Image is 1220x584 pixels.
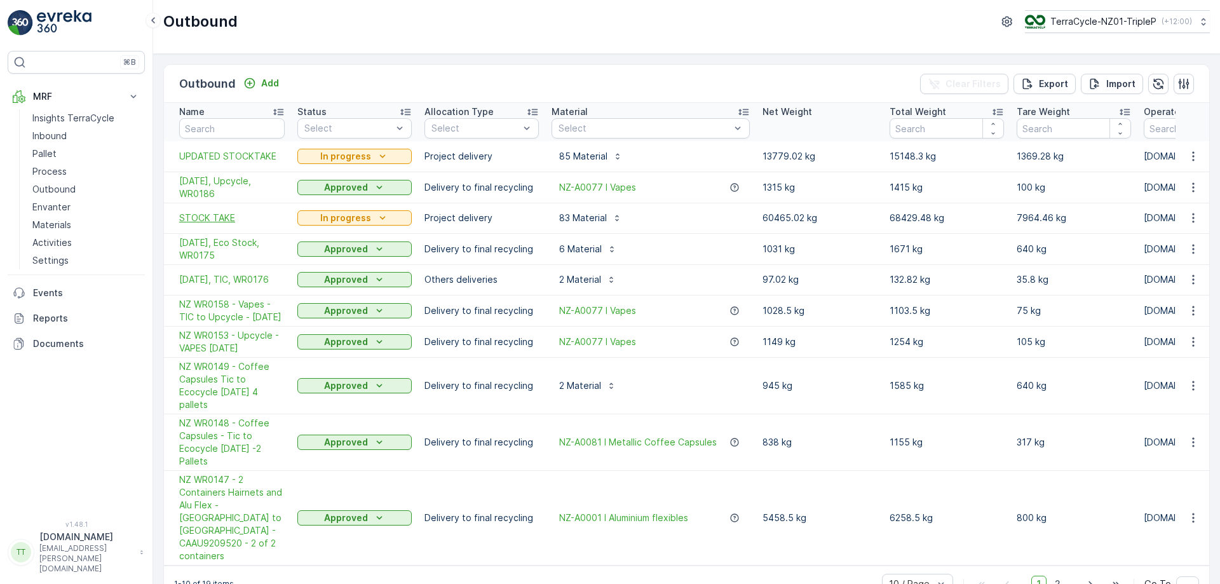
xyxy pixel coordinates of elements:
[32,165,67,178] p: Process
[179,175,285,200] span: [DATE], Upcycle, WR0186
[304,122,392,135] p: Select
[297,510,412,526] button: Approved
[32,254,69,267] p: Settings
[418,264,545,295] td: Others deliveries
[890,512,1004,524] p: 6258.5 kg
[762,273,877,286] p: 97.02 kg
[8,84,145,109] button: MRF
[1017,379,1131,392] p: 640 kg
[559,243,602,255] p: 6 Material
[552,146,630,166] button: 85 Material
[297,378,412,393] button: Approved
[559,336,636,348] a: NZ-A0077 I Vapes
[179,273,285,286] span: [DATE], TIC, WR0176
[297,105,327,118] p: Status
[418,470,545,565] td: Delivery to final recycling
[762,105,812,118] p: Net Weight
[890,150,1004,163] p: 15148.3 kg
[179,175,285,200] a: 11/7/2025, Upcycle, WR0186
[261,77,279,90] p: Add
[552,105,588,118] p: Material
[762,436,877,449] p: 838 kg
[179,417,285,468] a: NZ WR0148 - Coffee Capsules - Tic to Ecocycle 4.4.2025 -2 Pallets
[179,329,285,355] a: NZ WR0153 - Upcycle - VAPES 29-04-2025
[890,118,1004,139] input: Search
[27,163,145,180] a: Process
[8,10,33,36] img: logo
[163,11,238,32] p: Outbound
[179,360,285,411] span: NZ WR0149 - Coffee Capsules Tic to Ecocycle [DATE] 4 pallets
[33,90,119,103] p: MRF
[27,234,145,252] a: Activities
[324,181,368,194] p: Approved
[559,304,636,317] span: NZ-A0077 I Vapes
[179,150,285,163] span: UPDATED STOCKTAKE
[297,435,412,450] button: Approved
[297,180,412,195] button: Approved
[1013,74,1076,94] button: Export
[418,203,545,233] td: Project delivery
[418,295,545,326] td: Delivery to final recycling
[179,273,285,286] a: 13/05/2025, TIC, WR0176
[418,141,545,172] td: Project delivery
[418,233,545,264] td: Delivery to final recycling
[920,74,1008,94] button: Clear Filters
[33,287,140,299] p: Events
[320,212,371,224] p: In progress
[1017,181,1131,194] p: 100 kg
[890,273,1004,286] p: 132.82 kg
[297,241,412,257] button: Approved
[1081,74,1143,94] button: Import
[1050,15,1156,28] p: TerraCycle-NZ01-TripleP
[179,298,285,323] a: NZ WR0158 - Vapes - TIC to Upcycle - 9 5 2025
[762,512,877,524] p: 5458.5 kg
[179,473,285,562] span: NZ WR0147 - 2 Containers Hairnets and Alu Flex - [GEOGRAPHIC_DATA] to [GEOGRAPHIC_DATA] - CAAU920...
[431,122,519,135] p: Select
[890,336,1004,348] p: 1254 kg
[238,76,284,91] button: Add
[297,210,412,226] button: In progress
[179,329,285,355] span: NZ WR0153 - Upcycle - VAPES [DATE]
[890,379,1004,392] p: 1585 kg
[27,109,145,127] a: Insights TerraCycle
[1025,15,1045,29] img: TC_7kpGtVS.png
[324,336,368,348] p: Approved
[33,337,140,350] p: Documents
[418,172,545,203] td: Delivery to final recycling
[179,105,205,118] p: Name
[762,181,877,194] p: 1315 kg
[324,436,368,449] p: Approved
[418,414,545,470] td: Delivery to final recycling
[8,520,145,528] span: v 1.48.1
[559,512,688,524] span: NZ-A0001 I Aluminium flexibles
[297,303,412,318] button: Approved
[27,252,145,269] a: Settings
[762,379,877,392] p: 945 kg
[1017,105,1070,118] p: Tare Weight
[8,280,145,306] a: Events
[1017,150,1131,163] p: 1369.28 kg
[297,272,412,287] button: Approved
[1106,78,1135,90] p: Import
[32,183,76,196] p: Outbound
[890,105,946,118] p: Total Weight
[33,312,140,325] p: Reports
[559,379,601,392] p: 2 Material
[179,212,285,224] a: STOCK TAKE
[1025,10,1210,33] button: TerraCycle-NZ01-TripleP(+12:00)
[179,417,285,468] span: NZ WR0148 - Coffee Capsules - Tic to Ecocycle [DATE] -2 Pallets
[890,304,1004,317] p: 1103.5 kg
[1017,336,1131,348] p: 105 kg
[179,236,285,262] span: [DATE], Eco Stock, WR0175
[32,130,67,142] p: Inbound
[324,379,368,392] p: Approved
[418,326,545,357] td: Delivery to final recycling
[559,436,717,449] a: NZ-A0081 I Metallic Coffee Capsules
[179,360,285,411] a: NZ WR0149 - Coffee Capsules Tic to Ecocycle 22.4.2025 4 pallets
[1017,118,1131,139] input: Search
[8,531,145,574] button: TT[DOMAIN_NAME][EMAIL_ADDRESS][PERSON_NAME][DOMAIN_NAME]
[559,273,601,286] p: 2 Material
